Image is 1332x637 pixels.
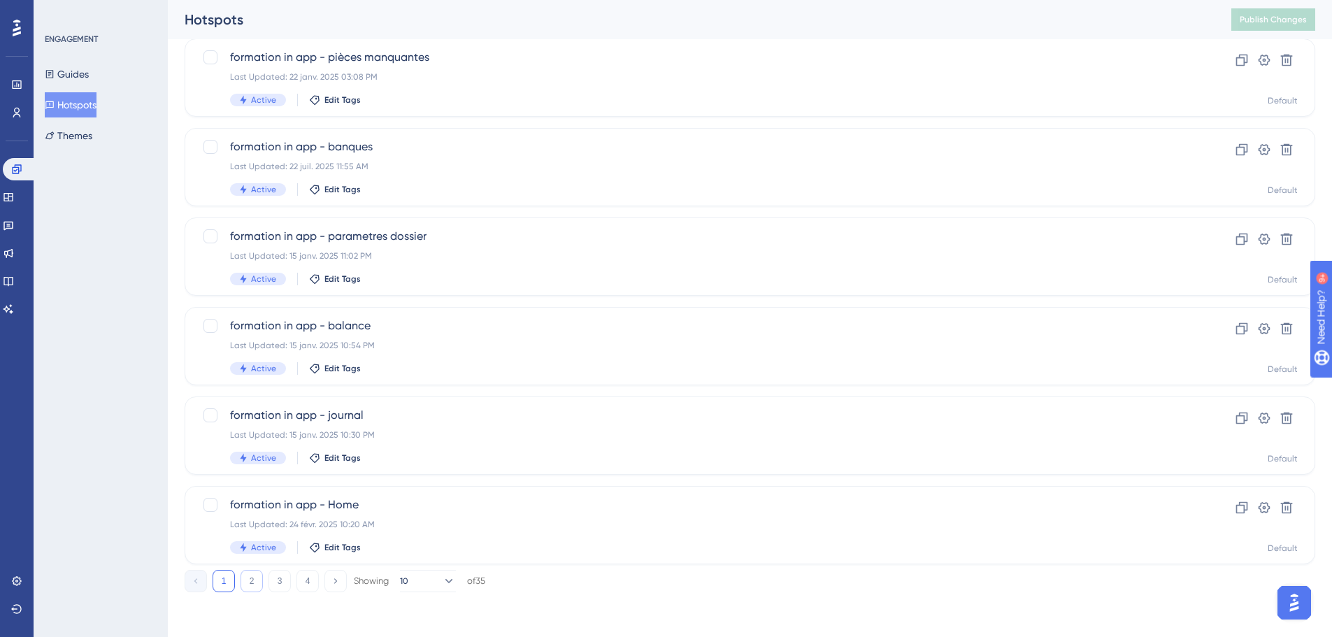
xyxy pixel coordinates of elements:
[309,452,361,464] button: Edit Tags
[309,184,361,195] button: Edit Tags
[230,161,1158,172] div: Last Updated: 22 juil. 2025 11:55 AM
[45,34,98,45] div: ENGAGEMENT
[324,184,361,195] span: Edit Tags
[251,273,276,285] span: Active
[1240,14,1307,25] span: Publish Changes
[45,123,92,148] button: Themes
[309,273,361,285] button: Edit Tags
[296,570,319,592] button: 4
[230,340,1158,351] div: Last Updated: 15 janv. 2025 10:54 PM
[324,94,361,106] span: Edit Tags
[1268,543,1298,554] div: Default
[1273,582,1315,624] iframe: UserGuiding AI Assistant Launcher
[324,273,361,285] span: Edit Tags
[251,542,276,553] span: Active
[230,317,1158,334] span: formation in app - balance
[1231,8,1315,31] button: Publish Changes
[1268,274,1298,285] div: Default
[33,3,87,20] span: Need Help?
[230,496,1158,513] span: formation in app - Home
[309,94,361,106] button: Edit Tags
[230,519,1158,530] div: Last Updated: 24 févr. 2025 10:20 AM
[1268,453,1298,464] div: Default
[400,570,456,592] button: 10
[354,575,389,587] div: Showing
[309,542,361,553] button: Edit Tags
[241,570,263,592] button: 2
[213,570,235,592] button: 1
[230,71,1158,83] div: Last Updated: 22 janv. 2025 03:08 PM
[309,363,361,374] button: Edit Tags
[324,363,361,374] span: Edit Tags
[230,49,1158,66] span: formation in app - pièces manquantes
[95,7,103,18] div: 9+
[251,184,276,195] span: Active
[45,92,96,117] button: Hotspots
[230,407,1158,424] span: formation in app - journal
[268,570,291,592] button: 3
[251,363,276,374] span: Active
[251,94,276,106] span: Active
[1268,185,1298,196] div: Default
[467,575,485,587] div: of 35
[45,62,89,87] button: Guides
[230,228,1158,245] span: formation in app - parametres dossier
[1268,95,1298,106] div: Default
[400,575,408,587] span: 10
[324,542,361,553] span: Edit Tags
[1268,364,1298,375] div: Default
[185,10,1196,29] div: Hotspots
[230,429,1158,441] div: Last Updated: 15 janv. 2025 10:30 PM
[230,138,1158,155] span: formation in app - banques
[324,452,361,464] span: Edit Tags
[230,250,1158,262] div: Last Updated: 15 janv. 2025 11:02 PM
[251,452,276,464] span: Active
